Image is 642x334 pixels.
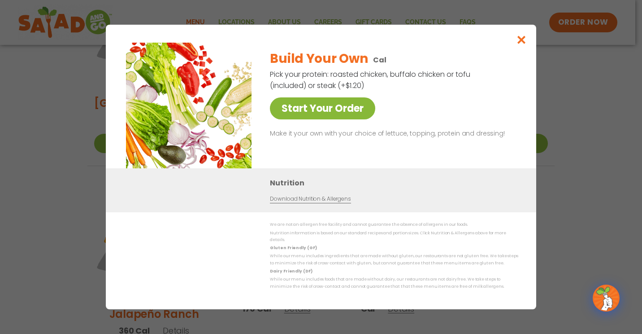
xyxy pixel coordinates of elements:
strong: Gluten Friendly (GF) [270,245,317,250]
strong: Dairy Friendly (DF) [270,268,312,274]
a: Start Your Order [270,97,375,119]
p: While our menu includes ingredients that are made without gluten, our restaurants are not gluten ... [270,253,518,267]
button: Close modal [507,25,536,55]
h2: Build Your Own [270,49,368,68]
p: Pick your protein: roasted chicken, buffalo chicken or tofu (included) or steak (+$1.20) [270,69,472,91]
p: Cal [373,54,386,66]
img: wpChatIcon [594,286,619,311]
img: Featured product photo for Build Your Own [126,43,252,168]
p: Make it your own with your choice of lettuce, topping, protein and dressing! [270,128,515,139]
p: We are not an allergen free facility and cannot guarantee the absence of allergens in our foods. [270,221,518,228]
h3: Nutrition [270,177,523,189]
p: While our menu includes foods that are made without dairy, our restaurants are not dairy free. We... [270,276,518,290]
a: Download Nutrition & Allergens [270,195,351,203]
p: Nutrition information is based on our standard recipes and portion sizes. Click Nutrition & Aller... [270,230,518,244]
